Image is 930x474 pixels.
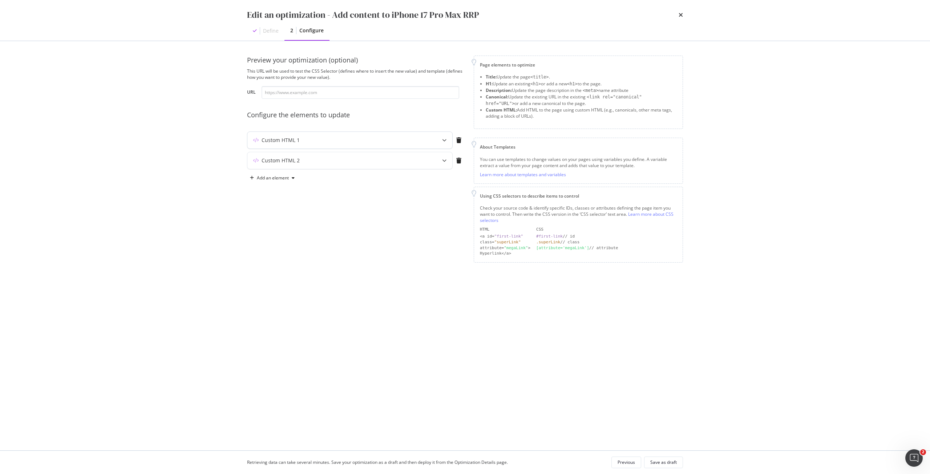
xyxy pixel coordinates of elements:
div: // id [536,234,677,239]
div: CSS [536,227,677,232]
li: Update the page description in the name attribute [486,87,677,94]
div: About Templates [480,144,677,150]
div: #first-link [536,234,563,239]
label: URL [247,89,256,97]
div: [attribute='megaLink'] [536,246,589,250]
strong: Description: [486,87,512,93]
button: Add an element [247,172,298,184]
div: .superLink [536,240,560,244]
div: Previous [618,459,635,465]
span: <h1> [530,81,541,86]
div: 2 [290,27,293,34]
li: Add HTML to the page using custom HTML (e.g., canonicals, other meta tags, adding a block of URLs). [486,107,677,119]
strong: Canonical: [486,94,508,100]
strong: H1: [486,81,493,87]
div: times [679,9,683,21]
div: Define [263,27,279,35]
div: attribute= > [480,245,530,251]
div: Using CSS selectors to describe items to control [480,193,677,199]
a: Learn more about CSS selectors [480,211,674,223]
div: "megaLink" [504,246,528,250]
div: Save as draft [650,459,677,465]
div: Configure the elements to update [247,110,465,120]
div: You can use templates to change values on your pages using variables you define. A variable extra... [480,156,677,169]
div: Preview your optimization (optional) [247,56,465,65]
div: HTML [480,227,530,232]
button: Save as draft [644,457,683,468]
strong: Title: [486,74,497,80]
span: <meta> [583,88,598,93]
button: Previous [611,457,641,468]
li: Update the page . [486,74,677,80]
div: Configure [299,27,324,34]
span: <h1> [567,81,578,86]
div: <a id= [480,234,530,239]
li: Update the existing URL in the existing or add a new canonical to the page. [486,94,677,107]
div: Add an element [257,176,289,180]
div: Page elements to optimize [480,62,677,68]
div: Custom HTML 1 [262,137,300,144]
div: Edit an optimization - Add content to iPhone 17 Pro Max RRP [247,9,479,21]
iframe: Intercom live chat [905,449,923,467]
li: Update an existing or add a new to the page. [486,81,677,87]
div: "superLink" [494,240,521,244]
input: https://www.example.com [262,86,459,99]
a: Learn more about templates and variables [480,171,566,178]
div: // class [536,239,677,245]
span: <link rel="canonical" href="URL"> [486,94,642,106]
span: <title> [530,74,549,80]
div: Check your source code & identify specific IDs, classes or attributes defining the page item you ... [480,205,677,223]
span: 2 [920,449,926,455]
div: Retrieving data can take several minutes. Save your optimization as a draft and then deploy it fr... [247,459,508,465]
div: This URL will be used to test the CSS Selector (defines where to insert the new value) and templa... [247,68,465,80]
div: Custom HTML 2 [262,157,300,164]
div: // attribute [536,245,677,251]
div: Hyperlink</a> [480,251,530,256]
strong: Custom HTML: [486,107,517,113]
div: "first-link" [494,234,523,239]
div: class= [480,239,530,245]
